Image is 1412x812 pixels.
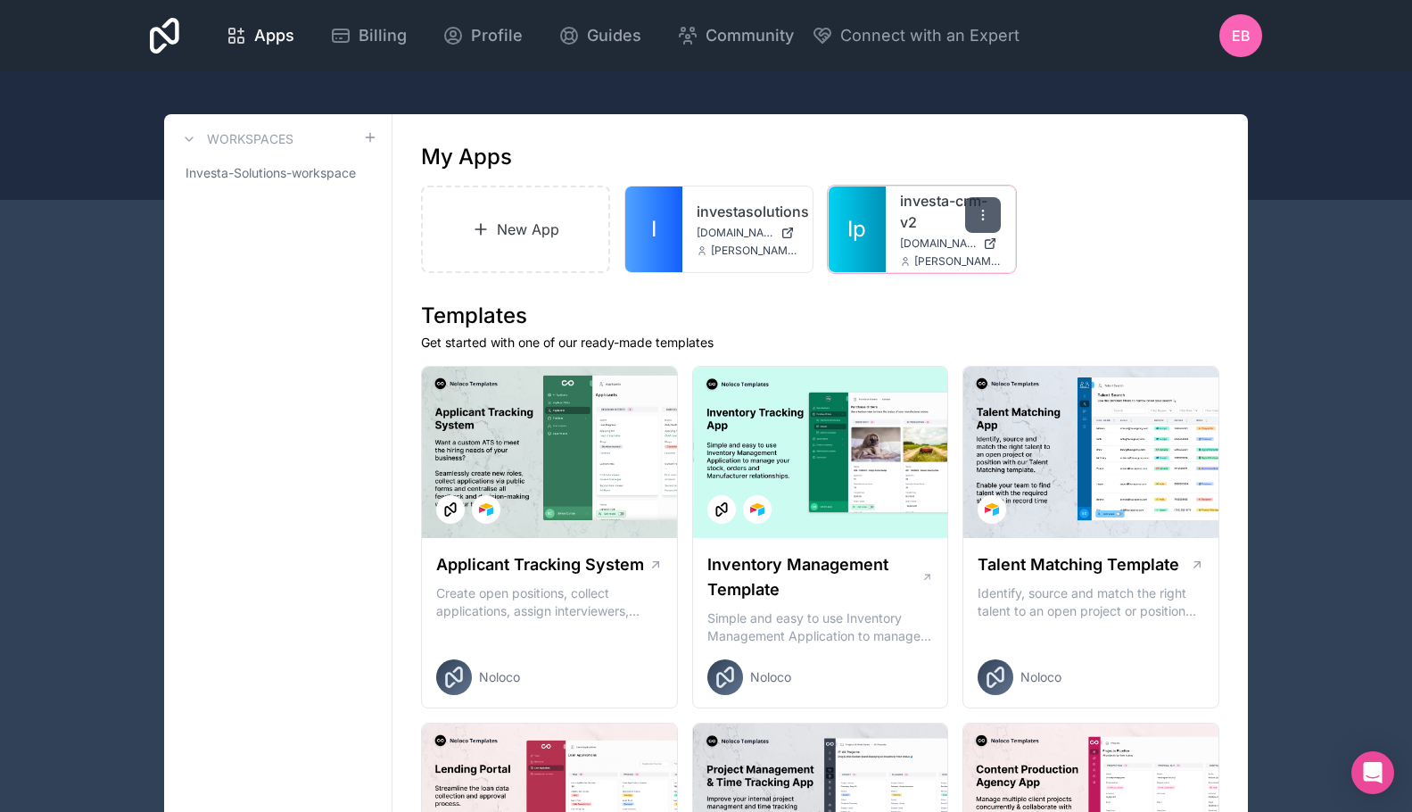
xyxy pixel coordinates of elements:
[207,130,293,148] h3: Workspaces
[178,157,377,189] a: Investa-Solutions-workspace
[178,128,293,150] a: Workspaces
[436,584,663,620] p: Create open positions, collect applications, assign interviewers, centralise candidate feedback a...
[697,226,798,240] a: [DOMAIN_NAME]
[750,668,791,686] span: Noloco
[651,215,656,244] span: I
[750,502,764,517] img: Airtable Logo
[978,584,1204,620] p: Identify, source and match the right talent to an open project or position with our Talent Matchi...
[479,668,520,686] span: Noloco
[697,226,773,240] span: [DOMAIN_NAME]
[840,23,1020,48] span: Connect with an Expert
[471,23,523,48] span: Profile
[829,186,886,272] a: Ip
[706,23,794,48] span: Community
[900,236,1002,251] a: [DOMAIN_NAME]
[186,164,356,182] span: Investa-Solutions-workspace
[847,215,866,244] span: Ip
[421,334,1219,352] p: Get started with one of our ready-made templates
[316,16,421,55] a: Billing
[544,16,656,55] a: Guides
[359,23,407,48] span: Billing
[421,302,1219,330] h1: Templates
[587,23,641,48] span: Guides
[663,16,808,55] a: Community
[900,236,977,251] span: [DOMAIN_NAME]
[254,23,294,48] span: Apps
[812,23,1020,48] button: Connect with an Expert
[1020,668,1061,686] span: Noloco
[479,502,493,517] img: Airtable Logo
[625,186,682,272] a: I
[428,16,537,55] a: Profile
[436,552,644,577] h1: Applicant Tracking System
[697,201,798,222] a: investasolutions
[985,502,999,517] img: Airtable Logo
[914,254,1002,269] span: [PERSON_NAME][EMAIL_ADDRESS][PERSON_NAME][DOMAIN_NAME]
[707,609,934,645] p: Simple and easy to use Inventory Management Application to manage your stock, orders and Manufact...
[1351,751,1394,794] div: Open Intercom Messenger
[978,552,1179,577] h1: Talent Matching Template
[421,143,512,171] h1: My Apps
[900,190,1002,233] a: investa-crm-v2
[421,186,610,273] a: New App
[211,16,309,55] a: Apps
[1232,25,1251,46] span: EB
[707,552,921,602] h1: Inventory Management Template
[711,244,798,258] span: [PERSON_NAME][EMAIL_ADDRESS][PERSON_NAME][DOMAIN_NAME]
